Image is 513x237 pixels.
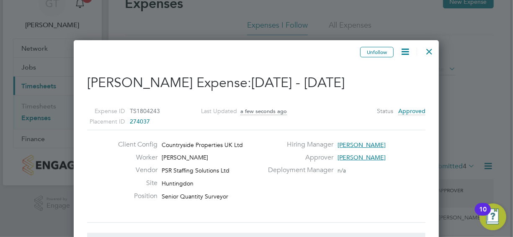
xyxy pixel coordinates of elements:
button: Open Resource Center, 10 new notifications [479,204,506,230]
span: 274037 [130,118,150,125]
label: Placement ID [77,116,125,127]
span: a few seconds ago [240,108,287,115]
span: [PERSON_NAME] [338,154,386,161]
span: [PERSON_NAME] [338,141,386,149]
label: Vendor [111,166,157,175]
label: Client Config [111,140,157,149]
label: Position [111,192,157,201]
span: PSR Staffing Solutions Ltd [162,167,229,174]
label: Approver [263,153,333,162]
label: Deployment Manager [263,166,333,175]
span: Countryside Properties UK Ltd [162,141,243,149]
label: Status [377,106,393,116]
span: Huntingdon [162,180,193,187]
span: [PERSON_NAME] [162,154,208,161]
span: TS1804243 [130,107,160,115]
span: Senior Quantity Surveyor [162,193,228,200]
h2: [PERSON_NAME] Expense: [87,74,425,92]
button: Unfollow [360,47,394,58]
div: 10 [479,209,487,220]
span: [DATE] - [DATE] [251,75,345,91]
label: Expense ID [77,106,125,116]
span: Approved [398,107,425,115]
label: Worker [111,153,157,162]
label: Last Updated [189,106,237,116]
span: n/a [338,167,346,174]
label: Site [111,179,157,188]
label: Hiring Manager [263,140,333,149]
